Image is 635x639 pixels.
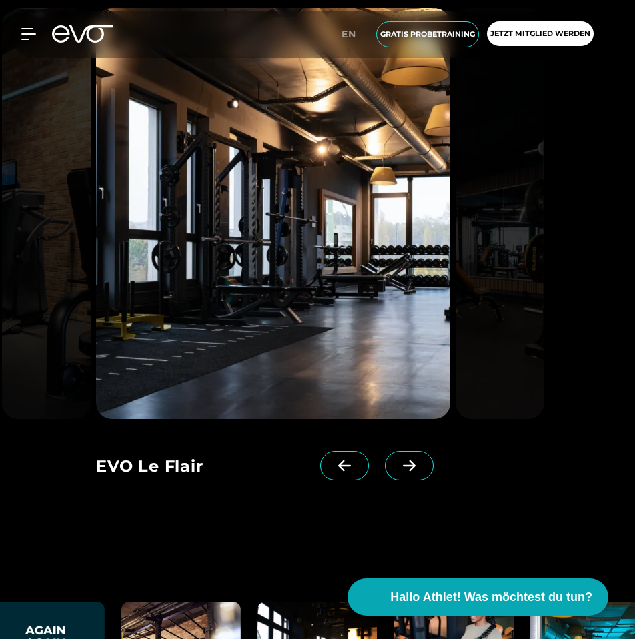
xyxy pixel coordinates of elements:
a: en [342,27,364,42]
img: evofitness [2,8,91,419]
span: Gratis Probetraining [380,29,475,40]
a: Gratis Probetraining [372,21,483,47]
img: evofitness [96,8,450,419]
a: Jetzt Mitglied werden [483,21,598,47]
span: Jetzt Mitglied werden [490,28,590,39]
span: en [342,28,356,40]
img: evofitness [456,8,544,419]
span: Hallo Athlet! Was möchtest du tun? [390,588,592,606]
button: Hallo Athlet! Was möchtest du tun? [348,578,608,616]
